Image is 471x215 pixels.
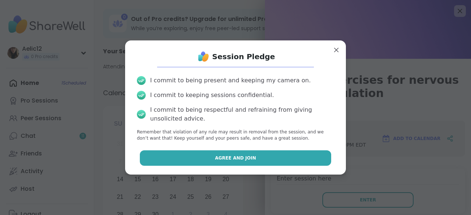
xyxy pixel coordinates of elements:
button: Agree and Join [140,150,332,166]
div: I commit to being respectful and refraining from giving unsolicited advice. [150,105,334,123]
div: I commit to being present and keeping my camera on. [150,76,311,85]
span: Agree and Join [215,155,256,161]
h1: Session Pledge [212,51,275,62]
div: I commit to keeping sessions confidential. [150,91,274,100]
p: Remember that violation of any rule may result in removal from the session, and we don’t want tha... [137,129,334,141]
img: ShareWell Logo [196,49,211,64]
